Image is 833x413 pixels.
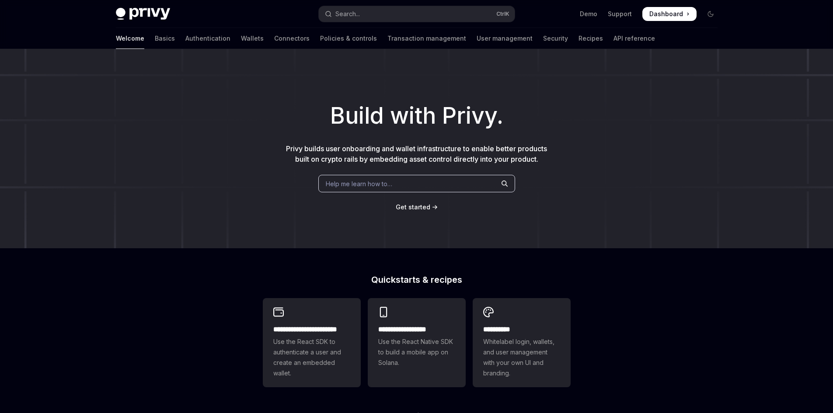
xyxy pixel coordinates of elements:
span: Whitelabel login, wallets, and user management with your own UI and branding. [483,337,560,378]
a: Get started [396,203,430,212]
span: Privy builds user onboarding and wallet infrastructure to enable better products built on crypto ... [286,144,547,163]
a: Welcome [116,28,144,49]
span: Dashboard [649,10,683,18]
a: Security [543,28,568,49]
a: Demo [580,10,597,18]
button: Open search [319,6,515,22]
button: Toggle dark mode [704,7,718,21]
a: Wallets [241,28,264,49]
a: Basics [155,28,175,49]
a: API reference [613,28,655,49]
h2: Quickstarts & recipes [263,275,571,284]
a: Policies & controls [320,28,377,49]
a: Authentication [185,28,230,49]
a: Transaction management [387,28,466,49]
a: Recipes [579,28,603,49]
span: Get started [396,203,430,211]
span: Help me learn how to… [326,179,392,188]
span: Ctrl K [496,10,509,17]
a: **** *****Whitelabel login, wallets, and user management with your own UI and branding. [473,298,571,387]
a: Support [608,10,632,18]
span: Use the React SDK to authenticate a user and create an embedded wallet. [273,337,350,378]
a: **** **** **** ***Use the React Native SDK to build a mobile app on Solana. [368,298,466,387]
span: Use the React Native SDK to build a mobile app on Solana. [378,337,455,368]
a: Dashboard [642,7,697,21]
img: dark logo [116,8,170,20]
div: Search... [335,9,360,19]
a: Connectors [274,28,310,49]
a: User management [477,28,533,49]
h1: Build with Privy. [14,99,819,133]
